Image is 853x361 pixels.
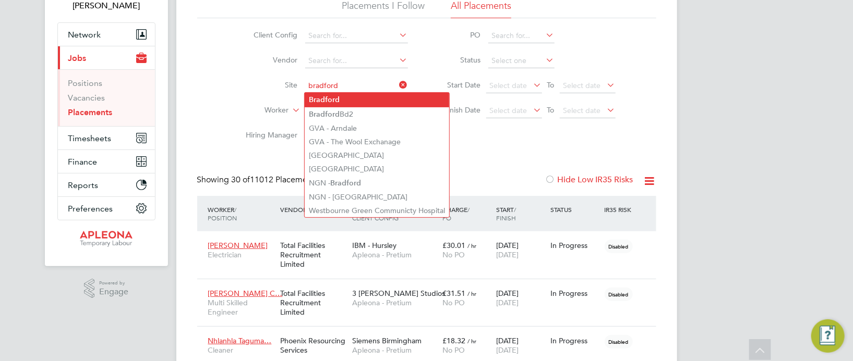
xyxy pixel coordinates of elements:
[442,336,465,345] span: £18.32
[68,180,99,190] span: Reports
[496,298,519,307] span: [DATE]
[352,345,437,355] span: Apleona - Pretium
[238,80,298,90] label: Site
[305,107,449,121] li: Bd2
[605,288,633,301] span: Disabled
[442,345,465,355] span: No PO
[330,179,361,188] b: Bradford
[68,107,113,117] a: Placements
[206,283,656,292] a: [PERSON_NAME] C…Multi Skilled EngineerTotal Facilities Recruitment Limited3 [PERSON_NAME] Studios...
[278,331,350,360] div: Phoenix Resourcing Services
[206,330,656,339] a: Nhlanhla Taguma…CleanerPhoenix Resourcing ServicesSiemens BirminghamApleona - Pretium£18.32 / hrN...
[488,29,555,43] input: Search for...
[494,200,548,227] div: Start
[206,235,656,244] a: [PERSON_NAME]ElectricianTotal Facilities Recruitment LimitedIBM - HursleyApleona - Pretium£30.01 ...
[309,110,340,119] b: Bradford
[278,235,350,275] div: Total Facilities Recruitment Limited
[68,93,105,103] a: Vacancies
[305,190,449,204] li: NGN - [GEOGRAPHIC_DATA]
[229,105,289,116] label: Worker
[278,283,350,322] div: Total Facilities Recruitment Limited
[352,250,437,259] span: Apleona - Pretium
[305,54,408,68] input: Search for...
[278,200,350,219] div: Vendor
[208,336,272,345] span: Nhlanhla Taguma…
[80,231,133,247] img: apleona-logo-retina.png
[434,105,481,115] label: Finish Date
[238,30,298,40] label: Client Config
[494,331,548,360] div: [DATE]
[305,121,449,135] li: GVA - Arndale
[305,176,449,190] li: NGN -
[206,200,278,227] div: Worker
[550,241,599,250] div: In Progress
[232,175,250,185] span: 30 of
[352,289,445,298] span: 3 [PERSON_NAME] Studios
[309,95,340,104] b: Bradford
[442,289,465,298] span: £31.51
[208,289,283,298] span: [PERSON_NAME] C…
[58,197,155,220] button: Preferences
[68,204,113,214] span: Preferences
[442,205,470,222] span: / PO
[490,81,527,90] span: Select date
[494,235,548,265] div: [DATE]
[99,279,128,288] span: Powered by
[58,127,155,150] button: Timesheets
[58,173,155,196] button: Reports
[440,200,494,227] div: Charge
[442,298,465,307] span: No PO
[811,319,845,353] button: Engage Resource Center
[563,106,601,115] span: Select date
[494,283,548,313] div: [DATE]
[434,30,481,40] label: PO
[434,80,481,90] label: Start Date
[352,241,397,250] span: IBM - Hursley
[550,336,599,345] div: In Progress
[58,23,155,46] button: Network
[305,135,449,148] li: GVA - The Wool Exchanage
[68,78,103,88] a: Positions
[305,148,449,162] li: [GEOGRAPHIC_DATA]
[99,288,128,296] span: Engage
[467,242,476,250] span: / hr
[602,200,638,219] div: IR35 Risk
[57,231,155,247] a: Go to home page
[68,157,98,167] span: Finance
[58,46,155,69] button: Jobs
[68,30,101,40] span: Network
[605,335,633,348] span: Disabled
[68,133,112,143] span: Timesheets
[563,81,601,90] span: Select date
[197,175,321,185] div: Showing
[238,55,298,65] label: Vendor
[238,130,298,140] label: Hiring Manager
[467,337,476,345] span: / hr
[352,336,422,345] span: Siemens Birmingham
[605,240,633,253] span: Disabled
[550,289,599,298] div: In Progress
[496,205,516,222] span: / Finish
[544,103,558,117] span: To
[208,250,275,259] span: Electrician
[58,69,155,126] div: Jobs
[467,290,476,297] span: / hr
[305,79,408,93] input: Search for...
[208,205,237,222] span: / Position
[442,241,465,250] span: £30.01
[352,298,437,307] span: Apleona - Pretium
[68,53,87,63] span: Jobs
[58,150,155,173] button: Finance
[490,106,527,115] span: Select date
[232,175,319,185] span: 11012 Placements
[84,279,128,298] a: Powered byEngage
[305,204,449,217] li: Westbourne Green Communicty Hospital
[208,345,275,355] span: Cleaner
[208,241,268,250] span: [PERSON_NAME]
[496,345,519,355] span: [DATE]
[496,250,519,259] span: [DATE]
[208,298,275,317] span: Multi Skilled Engineer
[548,200,602,219] div: Status
[544,78,558,92] span: To
[545,175,633,185] label: Hide Low IR35 Risks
